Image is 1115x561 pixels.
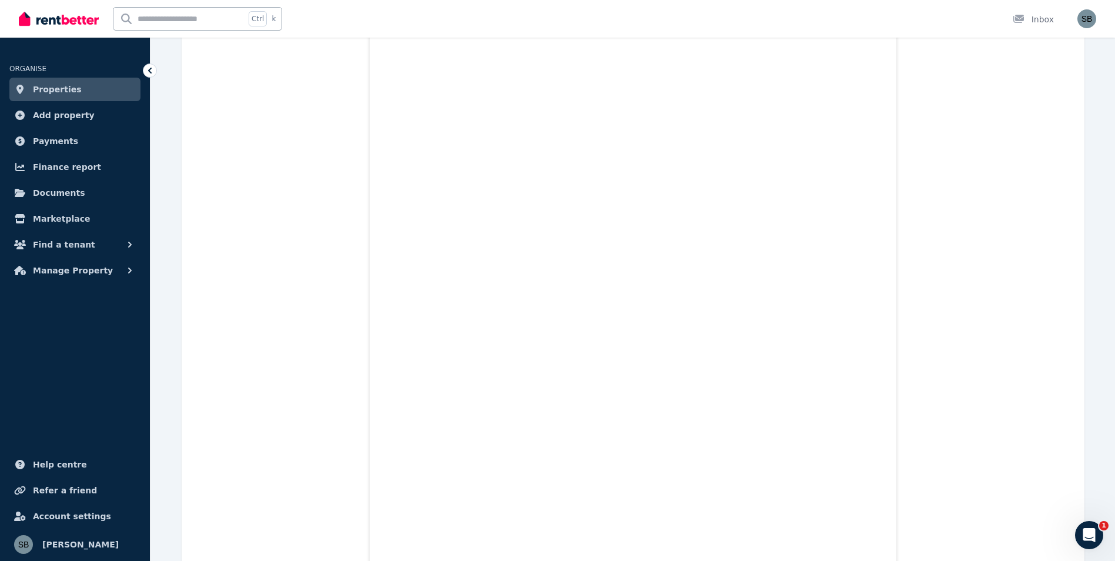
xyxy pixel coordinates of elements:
span: Finance report [33,160,101,174]
a: Marketplace [9,207,140,231]
span: 1 [1099,521,1109,530]
a: Refer a friend [9,479,140,502]
span: Marketplace [33,212,90,226]
button: Manage Property [9,259,140,282]
a: Help centre [9,453,140,476]
a: Add property [9,103,140,127]
span: Ctrl [249,11,267,26]
iframe: Intercom live chat [1075,521,1103,549]
a: Properties [9,78,140,101]
img: Sam Berrell [1077,9,1096,28]
a: Account settings [9,505,140,528]
img: RentBetter [19,10,99,28]
a: Documents [9,181,140,205]
span: ORGANISE [9,65,46,73]
span: Documents [33,186,85,200]
a: Payments [9,129,140,153]
span: k [272,14,276,24]
div: Inbox [1013,14,1054,25]
span: Help centre [33,458,87,472]
img: Sam Berrell [14,535,33,554]
span: Find a tenant [33,238,95,252]
button: Find a tenant [9,233,140,256]
a: Finance report [9,155,140,179]
span: Properties [33,82,82,96]
span: Refer a friend [33,483,97,497]
span: Account settings [33,509,111,523]
span: Add property [33,108,95,122]
span: Payments [33,134,78,148]
span: [PERSON_NAME] [42,537,119,552]
span: Manage Property [33,263,113,278]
